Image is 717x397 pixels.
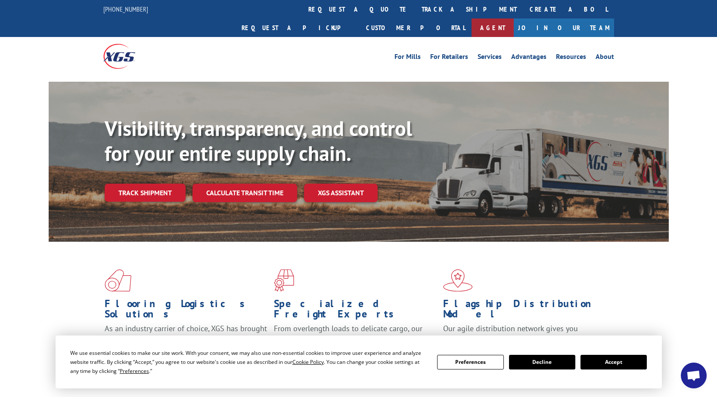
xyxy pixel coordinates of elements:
[192,184,297,202] a: Calculate transit time
[105,299,267,323] h1: Flooring Logistics Solutions
[596,53,614,63] a: About
[274,323,437,362] p: From overlength loads to delicate cargo, our experienced staff knows the best way to move your fr...
[443,299,606,323] h1: Flagship Distribution Model
[509,355,575,369] button: Decline
[235,18,360,37] a: Request a pickup
[472,18,514,37] a: Agent
[681,363,707,388] div: Open chat
[443,323,602,344] span: Our agile distribution network gives you nationwide inventory management on demand.
[437,355,503,369] button: Preferences
[360,18,472,37] a: Customer Portal
[105,115,412,166] b: Visibility, transparency, and control for your entire supply chain.
[274,299,437,323] h1: Specialized Freight Experts
[105,184,186,202] a: Track shipment
[103,5,148,13] a: [PHONE_NUMBER]
[120,367,149,375] span: Preferences
[274,269,294,292] img: xgs-icon-focused-on-flooring-red
[511,53,546,63] a: Advantages
[394,53,421,63] a: For Mills
[292,358,324,366] span: Cookie Policy
[56,335,662,388] div: Cookie Consent Prompt
[580,355,647,369] button: Accept
[478,53,502,63] a: Services
[70,348,427,375] div: We use essential cookies to make our site work. With your consent, we may also use non-essential ...
[105,323,267,354] span: As an industry carrier of choice, XGS has brought innovation and dedication to flooring logistics...
[105,269,131,292] img: xgs-icon-total-supply-chain-intelligence-red
[514,18,614,37] a: Join Our Team
[556,53,586,63] a: Resources
[304,184,378,202] a: XGS ASSISTANT
[443,269,473,292] img: xgs-icon-flagship-distribution-model-red
[430,53,468,63] a: For Retailers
